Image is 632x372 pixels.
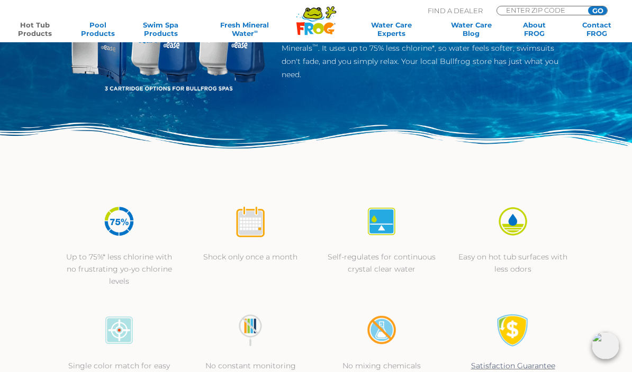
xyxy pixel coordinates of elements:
[64,251,174,287] p: Up to 75%* less chlorine with no frustrating yo-yo chlorine levels
[195,360,305,372] p: No constant monitoring
[136,21,185,38] a: Swim SpaProducts
[592,332,619,359] img: openIcon
[74,21,122,38] a: PoolProducts
[195,251,305,263] p: Shock only once a month
[312,43,318,50] sup: ™
[588,6,607,15] input: GO
[510,21,558,38] a: AboutFROG
[365,314,398,347] img: no-mixing1
[254,29,258,34] sup: ∞
[349,21,433,38] a: Water CareExperts
[428,6,483,15] p: Find A Dealer
[447,21,495,38] a: Water CareBlog
[471,361,555,370] a: Satisfaction Guarantee
[327,360,437,372] p: No mixing chemicals
[496,205,529,238] img: icon-atease-easy-on
[327,251,437,275] p: Self-regulates for continuous crystal clear water
[199,21,291,38] a: Fresh MineralWater∞
[496,314,529,347] img: Satisfaction Guarantee Icon
[505,6,576,14] input: Zip Code Form
[234,314,267,347] img: no-constant-monitoring1
[11,21,59,38] a: Hot TubProducts
[365,205,398,238] img: icon-atease-self-regulates
[103,314,136,347] img: icon-atease-color-match
[573,21,621,38] a: ContactFROG
[458,251,568,275] p: Easy on hot tub surfaces with less odors
[103,205,136,238] img: icon-atease-75percent-less
[234,205,267,238] img: icon-atease-shock-once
